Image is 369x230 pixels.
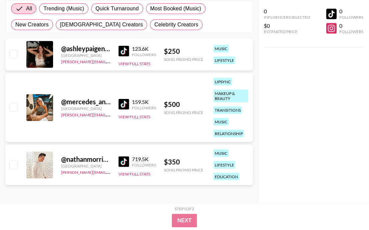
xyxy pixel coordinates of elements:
div: 159.5K [132,99,156,105]
div: @ ashleypaigenicholson [61,44,111,53]
div: Estimated Price [264,29,311,34]
div: 0 [340,22,364,29]
button: Next [172,214,197,227]
div: [GEOGRAPHIC_DATA] [61,53,111,58]
button: View Full Stats [119,171,150,177]
button: View Full Stats [119,61,150,66]
div: @ mercedes_anmarie_ [61,98,111,106]
div: Followers [132,52,156,57]
img: TikTok [119,46,129,56]
div: 123.6K [132,45,156,52]
span: [DEMOGRAPHIC_DATA] Creators [60,21,143,29]
div: transitions [213,106,242,114]
div: [GEOGRAPHIC_DATA] [61,163,111,168]
div: Followers [132,105,156,110]
div: makeup & beauty [213,90,248,102]
img: TikTok [119,156,129,167]
div: lifestyle [213,161,235,169]
div: $ 500 [164,100,203,109]
div: Song Promo Price [164,167,203,172]
div: $0 [264,22,311,29]
div: Followers [340,15,364,20]
div: @ nathanmorrismusic [61,155,111,163]
div: 719.5K [132,156,156,162]
div: music [213,118,229,126]
div: $ 250 [164,47,203,55]
button: View Full Stats [119,114,150,119]
span: All [26,5,32,13]
div: 0 [340,8,364,15]
span: Trending (Music) [43,5,84,13]
div: Song Promo Price [164,57,203,62]
div: [GEOGRAPHIC_DATA] [61,106,111,111]
div: Followers [340,29,364,34]
div: Followers [132,162,156,167]
span: Quick Turnaround [96,5,139,13]
div: lipsync [213,78,232,86]
div: relationship [213,130,244,137]
div: 0 [264,8,311,15]
div: Song Promo Price [164,110,203,115]
a: [PERSON_NAME][EMAIL_ADDRESS][DOMAIN_NAME] [61,58,160,64]
div: music [213,45,229,52]
div: music [213,149,229,157]
span: Celebrity Creators [154,21,198,29]
div: lifestyle [213,56,235,64]
div: education [213,173,239,181]
iframe: Drift Widget Chat Controller [336,197,361,222]
img: TikTok [119,99,129,110]
span: New Creators [15,21,49,29]
div: Influencers Selected [264,15,311,20]
span: Most Booked (Music) [150,5,201,13]
a: [PERSON_NAME][EMAIL_ADDRESS][PERSON_NAME][DOMAIN_NAME] [61,168,192,175]
div: Step 1 of 2 [175,206,194,211]
a: [PERSON_NAME][EMAIL_ADDRESS][DOMAIN_NAME] [61,111,160,117]
div: $ 350 [164,158,203,166]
